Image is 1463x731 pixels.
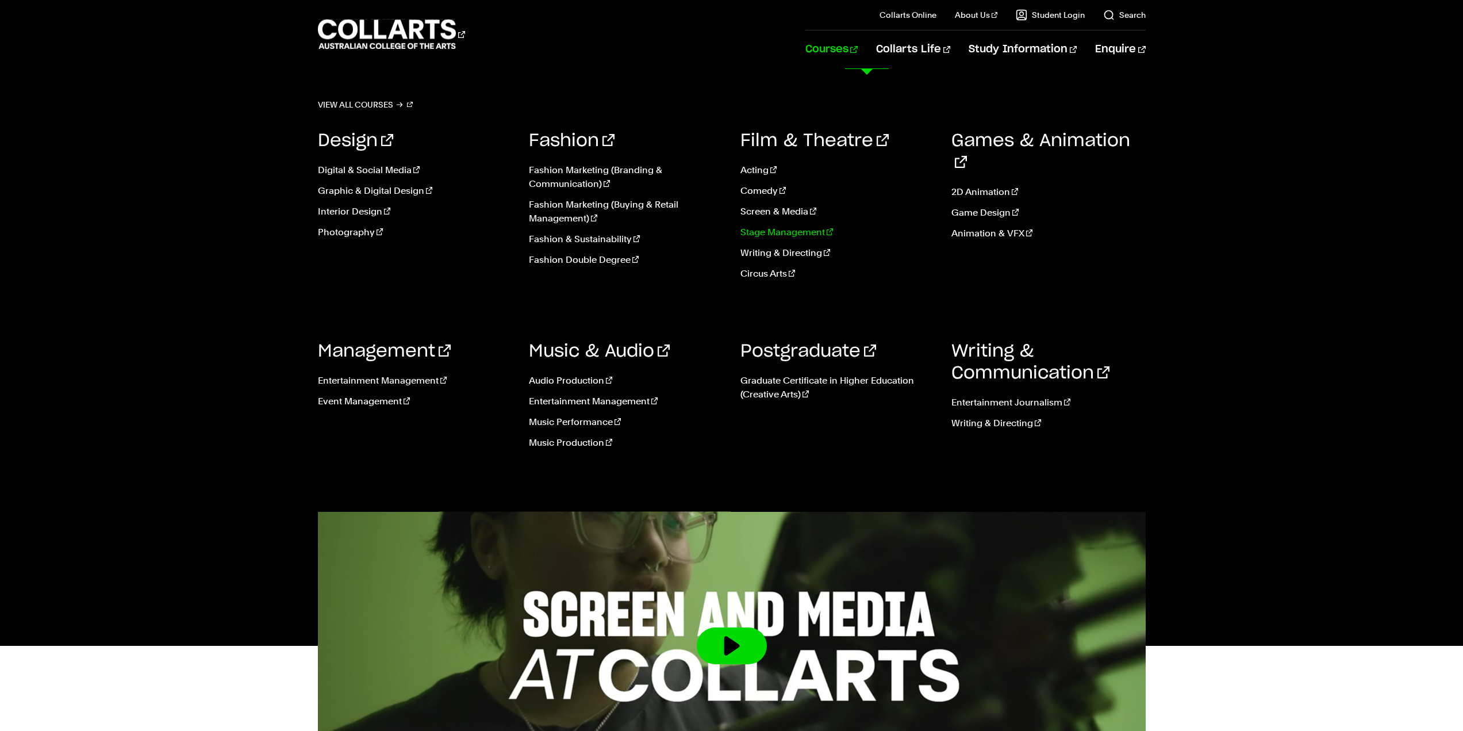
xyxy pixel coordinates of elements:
[1103,9,1146,21] a: Search
[318,18,465,51] div: Go to homepage
[951,185,1146,199] a: 2D Animation
[1016,9,1085,21] a: Student Login
[529,415,723,429] a: Music Performance
[951,227,1146,240] a: Animation & VFX
[951,206,1146,220] a: Game Design
[318,163,512,177] a: Digital & Social Media
[955,9,997,21] a: About Us
[529,343,670,360] a: Music & Audio
[529,198,723,225] a: Fashion Marketing (Buying & Retail Management)
[951,132,1130,171] a: Games & Animation
[740,225,935,239] a: Stage Management
[880,9,936,21] a: Collarts Online
[529,253,723,267] a: Fashion Double Degree
[740,374,935,401] a: Graduate Certificate in Higher Education (Creative Arts)
[740,132,889,150] a: Film & Theatre
[318,343,451,360] a: Management
[529,163,723,191] a: Fashion Marketing (Branding & Communication)
[951,343,1109,382] a: Writing & Communication
[740,184,935,198] a: Comedy
[740,246,935,260] a: Writing & Directing
[951,396,1146,409] a: Entertainment Journalism
[740,267,935,281] a: Circus Arts
[805,30,858,68] a: Courses
[740,205,935,219] a: Screen & Media
[529,436,723,450] a: Music Production
[529,395,723,408] a: Entertainment Management
[529,132,615,150] a: Fashion
[318,97,413,113] a: View all courses
[876,30,950,68] a: Collarts Life
[529,232,723,246] a: Fashion & Sustainability
[969,30,1077,68] a: Study Information
[529,374,723,388] a: Audio Production
[318,225,512,239] a: Photography
[740,163,935,177] a: Acting
[318,205,512,219] a: Interior Design
[951,416,1146,430] a: Writing & Directing
[318,374,512,388] a: Entertainment Management
[740,343,876,360] a: Postgraduate
[318,395,512,408] a: Event Management
[318,132,393,150] a: Design
[1095,30,1145,68] a: Enquire
[318,184,512,198] a: Graphic & Digital Design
